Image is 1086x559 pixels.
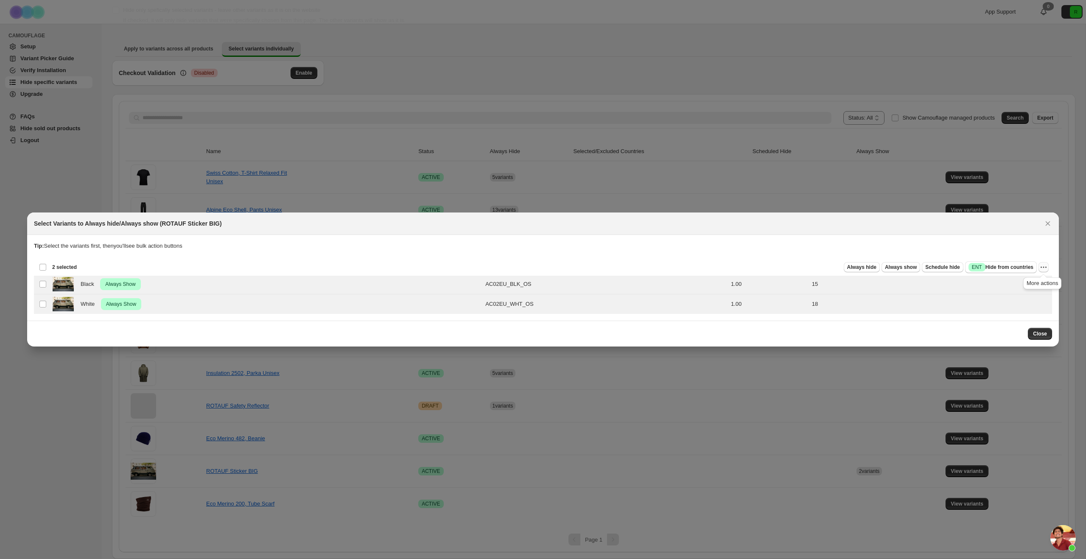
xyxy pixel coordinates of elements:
[972,264,982,271] span: ENT
[847,264,876,271] span: Always hide
[52,264,77,271] span: 2 selected
[104,279,137,289] span: Always Show
[81,300,99,308] span: White
[1033,330,1047,337] span: Close
[483,274,728,294] td: AC02EU_BLK_OS
[728,274,809,294] td: 1.00
[104,299,138,309] span: Always Show
[882,262,920,272] button: Always show
[53,277,74,291] img: sticker-rotauf-visu_58-b.jpg
[1028,328,1052,340] button: Close
[53,297,74,311] img: sticker-rotauf-visu_58-w.jpg
[1050,525,1076,551] div: Chat öffnen
[809,294,1052,314] td: 18
[483,294,728,314] td: AC02EU_WHT_OS
[844,262,880,272] button: Always hide
[968,263,1033,271] span: Hide from countries
[809,274,1052,294] td: 15
[728,294,809,314] td: 1.00
[922,262,963,272] button: Schedule hide
[34,219,222,228] h2: Select Variants to Always hide/Always show (ROTAUF Sticker BIG)
[885,264,917,271] span: Always show
[925,264,960,271] span: Schedule hide
[1042,218,1054,229] button: Close
[1038,262,1049,272] button: More actions
[34,243,44,249] strong: Tip:
[81,280,99,288] span: Black
[34,242,1052,250] p: Select the variants first, then you'll see bulk action buttons
[965,261,1037,273] button: SuccessENTHide from countries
